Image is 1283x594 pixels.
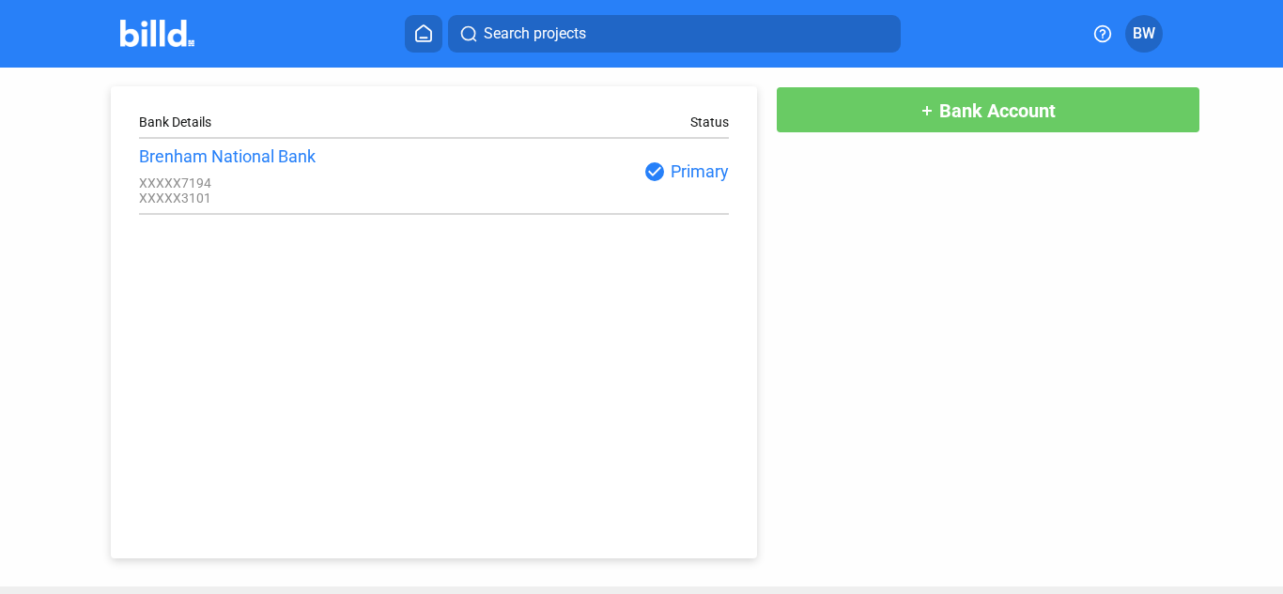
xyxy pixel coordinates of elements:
button: Search projects [448,15,901,53]
button: Bank Account [776,86,1200,133]
div: XXXXX3101 [139,190,434,206]
div: XXXXX7194 [139,175,434,190]
mat-icon: add [920,103,935,118]
mat-icon: check_circle [643,160,666,183]
div: Status [690,114,729,129]
img: Billd Company Logo [120,20,194,47]
div: Brenham National Bank [139,146,434,166]
div: Bank Details [139,114,434,129]
div: Primary [434,160,729,183]
span: BW [1133,23,1155,45]
span: Bank Account [939,99,1056,122]
button: BW [1125,15,1163,53]
span: Search projects [484,23,586,45]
